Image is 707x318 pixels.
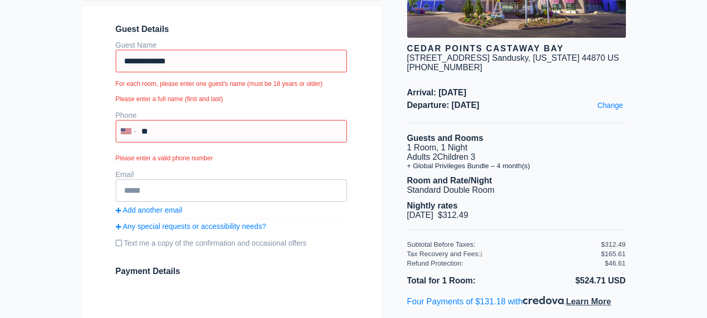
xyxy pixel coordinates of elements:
[117,121,139,141] div: United States: +1
[116,95,347,103] small: Please enter a full name (first and last)
[407,297,611,306] a: Four Payments of $131.18 with.Learn More
[116,222,347,231] a: Any special requests or accessibility needs?
[116,25,347,34] span: Guest Details
[116,111,137,119] label: Phone
[407,185,626,195] li: Standard Double Room
[407,53,490,63] div: [STREET_ADDRESS]
[601,250,626,258] div: $165.61
[407,152,626,162] li: Adults 2
[533,53,579,62] span: [US_STATE]
[407,211,468,220] span: [DATE] $312.49
[407,143,626,152] li: 1 Room, 1 Night
[437,152,475,161] span: Children 3
[407,88,626,97] span: Arrival: [DATE]
[407,101,626,110] span: Departure: [DATE]
[407,63,626,72] div: [PHONE_NUMBER]
[407,176,492,185] b: Room and Rate/Night
[407,274,517,288] li: Total for 1 Room:
[601,240,626,248] div: $312.49
[116,235,347,251] label: Text me a copy of the confirmation and occasional offers
[492,53,531,62] span: Sandusky,
[116,155,347,162] small: Please enter a valid phone number
[594,98,625,112] a: Change
[116,80,347,87] small: For each room, please enter one guest's name (must be 18 years or older)
[407,201,458,210] b: Nightly rates
[605,259,626,267] div: $46.61
[407,240,601,248] div: Subtotal Before Taxes:
[407,162,626,170] li: + Global Privileges Bundle – 4 month(s)
[407,259,605,267] div: Refund Protection:
[407,44,626,53] div: Cedar Points Castaway Bay
[116,267,181,276] span: Payment Details
[608,53,619,62] span: US
[116,170,134,179] label: Email
[407,250,601,258] div: Tax Recovery and Fees:
[582,53,605,62] span: 44870
[116,41,157,49] label: Guest Name
[407,297,611,306] span: Four Payments of $131.18 with .
[407,134,484,142] b: Guests and Rooms
[116,206,347,214] a: Add another email
[566,297,611,306] span: Learn More
[517,274,626,288] li: $524.71 USD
